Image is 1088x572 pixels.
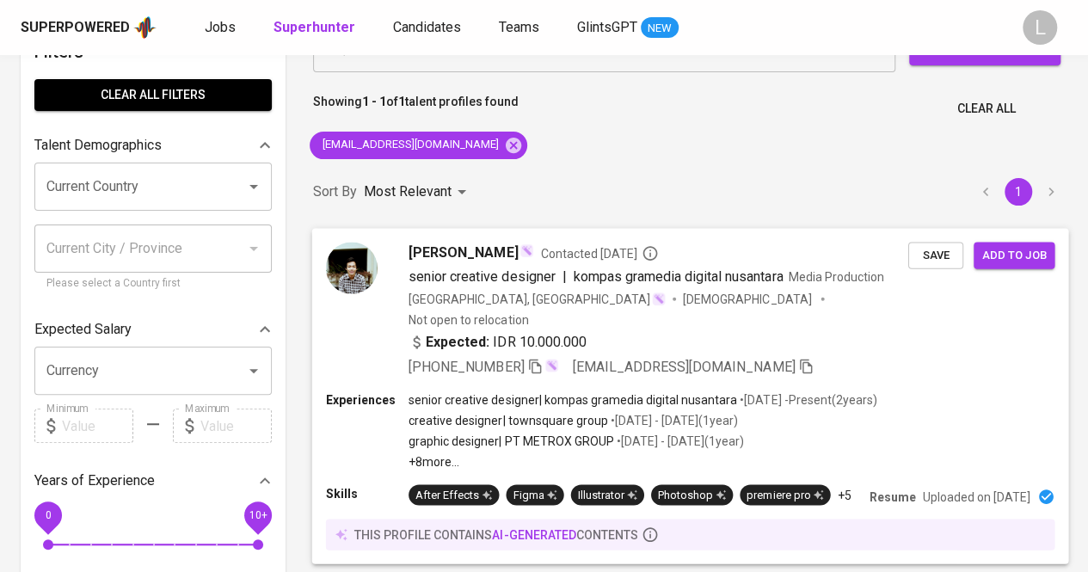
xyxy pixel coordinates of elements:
[658,487,726,503] div: Photoshop
[642,244,659,261] svg: By Batam recruiter
[409,331,587,352] div: IDR 10.000.000
[409,433,614,450] p: graphic designer | PT METROX GROUP
[354,526,638,543] p: this profile contains contents
[362,95,386,108] b: 1 - 1
[409,358,524,374] span: [PHONE_NUMBER]
[683,290,814,307] span: [DEMOGRAPHIC_DATA]
[310,132,527,159] div: [EMAIL_ADDRESS][DOMAIN_NAME]
[326,484,409,501] p: Skills
[326,242,378,293] img: c703b362ad8022664d08de972e8d8b42.jpg
[62,409,133,443] input: Value
[974,242,1054,268] button: Add to job
[574,268,784,284] span: kompas gramedia digital nusantara
[747,487,823,503] div: premiere pro
[34,135,162,156] p: Talent Demographics
[21,18,130,38] div: Superpowered
[426,331,489,352] b: Expected:
[249,509,267,521] span: 10+
[274,17,359,39] a: Superhunter
[519,243,533,257] img: magic_wand.svg
[48,84,258,106] span: Clear All filters
[544,358,558,372] img: magic_wand.svg
[409,290,666,307] div: [GEOGRAPHIC_DATA], [GEOGRAPHIC_DATA]
[415,487,492,503] div: After Effects
[46,275,260,292] p: Please select a Country first
[313,93,519,125] p: Showing of talent profiles found
[513,487,556,503] div: Figma
[652,292,666,305] img: magic_wand.svg
[737,391,876,409] p: • [DATE] - Present ( 2 years )
[409,453,877,471] p: +8 more ...
[923,488,1030,505] p: Uploaded on [DATE]
[45,509,51,521] span: 0
[21,15,157,40] a: Superpoweredapp logo
[578,487,637,503] div: Illustrator
[870,488,916,505] p: Resume
[34,319,132,340] p: Expected Salary
[34,471,155,491] p: Years of Experience
[200,409,272,443] input: Value
[34,128,272,163] div: Talent Demographics
[577,19,637,35] span: GlintsGPT
[393,19,461,35] span: Candidates
[492,527,575,541] span: AI-generated
[982,245,1046,265] span: Add to job
[326,391,409,409] p: Experiences
[908,242,963,268] button: Save
[562,266,567,286] span: |
[398,95,405,108] b: 1
[788,269,883,283] span: Media Production
[133,15,157,40] img: app logo
[577,17,679,39] a: GlintsGPT NEW
[1023,10,1057,45] div: L
[969,178,1067,206] nav: pagination navigation
[499,19,539,35] span: Teams
[34,79,272,111] button: Clear All filters
[917,245,955,265] span: Save
[608,412,738,429] p: • [DATE] - [DATE] ( 1 year )
[274,19,355,35] b: Superhunter
[205,19,236,35] span: Jobs
[409,268,556,284] span: senior creative designer
[409,391,737,409] p: senior creative designer | kompas gramedia digital nusantara
[364,181,452,202] p: Most Relevant
[34,464,272,498] div: Years of Experience
[573,358,796,374] span: [EMAIL_ADDRESS][DOMAIN_NAME]
[409,412,608,429] p: creative designer | townsquare group
[313,181,357,202] p: Sort By
[310,137,509,153] span: [EMAIL_ADDRESS][DOMAIN_NAME]
[205,17,239,39] a: Jobs
[499,17,543,39] a: Teams
[409,311,528,328] p: Not open to relocation
[614,433,744,450] p: • [DATE] - [DATE] ( 1 year )
[242,359,266,383] button: Open
[364,176,472,208] div: Most Relevant
[540,244,658,261] span: Contacted [DATE]
[1005,178,1032,206] button: page 1
[409,242,518,262] span: [PERSON_NAME]
[34,312,272,347] div: Expected Salary
[838,486,851,503] p: +5
[957,98,1016,120] span: Clear All
[393,17,464,39] a: Candidates
[313,229,1067,563] a: [PERSON_NAME]Contacted [DATE]senior creative designer|kompas gramedia digital nusantaraMedia Prod...
[950,93,1023,125] button: Clear All
[242,175,266,199] button: Open
[641,20,679,37] span: NEW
